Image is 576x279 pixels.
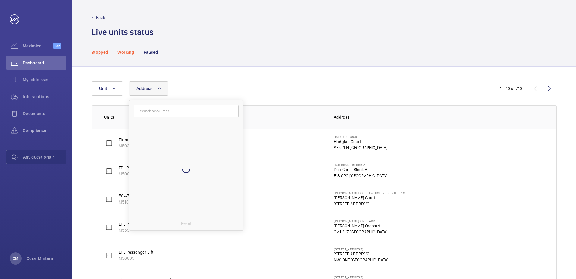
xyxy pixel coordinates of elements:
[334,229,388,235] p: CM1 3JZ [GEOGRAPHIC_DATA]
[144,49,158,55] p: Paused
[134,105,239,117] input: Search by address
[105,167,113,175] img: elevator.svg
[334,114,544,120] p: Address
[92,81,123,96] button: Unit
[27,255,53,261] p: Coral Mintern
[23,77,66,83] span: My addresses
[53,43,61,49] span: Beta
[105,223,113,231] img: elevator.svg
[181,220,191,226] p: Reset
[334,167,387,173] p: Dao Court Block A
[117,49,134,55] p: Working
[129,81,168,96] button: Address
[99,86,107,91] span: Unit
[92,49,108,55] p: Stopped
[104,114,324,120] p: Units
[119,199,155,205] p: M51031
[92,27,154,38] h1: Live units status
[119,143,174,149] p: M50350
[334,219,388,223] p: [PERSON_NAME] Orchard
[119,193,155,199] p: 50--75 Wilson Cour
[334,275,384,279] p: [STREET_ADDRESS]
[119,221,153,227] p: EPL Passenger Lift
[23,94,66,100] span: Interventions
[334,163,387,167] p: Dao Court Block A
[334,251,389,257] p: [STREET_ADDRESS]
[119,165,168,171] p: EPL Passenger Lift Block A
[334,201,405,207] p: [STREET_ADDRESS]
[119,137,174,143] p: Firemen - MRL Passenger Lift
[23,43,53,49] span: Maximize
[334,135,388,139] p: Hodgkin Court
[119,249,153,255] p: EPL Passenger Lift
[334,145,388,151] p: SE5 7FN [GEOGRAPHIC_DATA]
[334,247,389,251] p: [STREET_ADDRESS]
[334,191,405,195] p: [PERSON_NAME] Court - High Risk Building
[500,85,522,91] div: 1 – 10 of 710
[23,60,66,66] span: Dashboard
[23,111,66,117] span: Documents
[105,252,113,259] img: elevator.svg
[119,255,153,261] p: M56085
[136,86,152,91] span: Address
[96,14,105,21] p: Back
[334,139,388,145] p: Hodgkin Court
[105,139,113,146] img: elevator.svg
[334,195,405,201] p: [PERSON_NAME] Court
[334,257,389,263] p: NW1 0NT [GEOGRAPHIC_DATA]
[119,171,168,177] p: M50093
[334,223,388,229] p: [PERSON_NAME] Orchard
[105,195,113,203] img: elevator.svg
[23,154,66,160] span: Any questions ?
[119,227,153,233] p: M55974
[13,255,18,261] p: CM
[334,173,387,179] p: E13 0PG [GEOGRAPHIC_DATA]
[23,127,66,133] span: Compliance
